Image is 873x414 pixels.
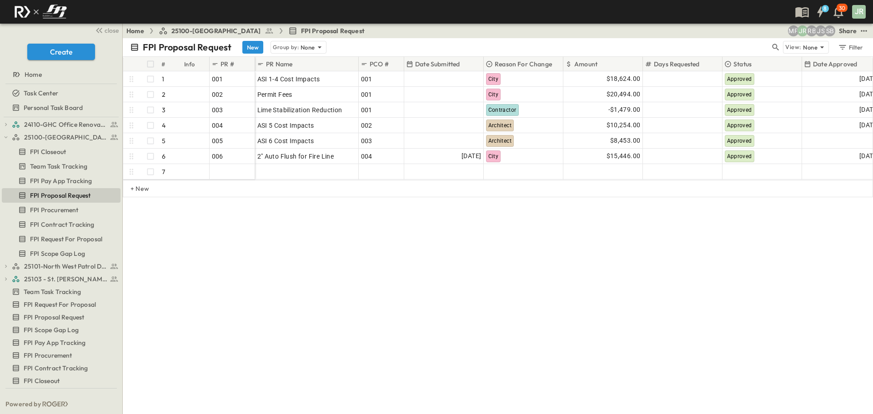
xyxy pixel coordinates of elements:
[24,393,44,402] span: Hidden
[130,184,136,193] p: + New
[2,233,119,245] a: FPI Request For Proposal
[733,60,752,69] p: Status
[2,297,120,312] div: FPI Request For Proposaltest
[12,260,119,273] a: 25101-North West Patrol Division
[2,101,119,114] a: Personal Task Board
[257,152,334,161] span: 2" Auto Flush for Fire Line
[126,26,144,35] a: Home
[162,121,166,130] p: 4
[839,5,845,12] p: 30
[12,131,119,144] a: 25100-Vanguard Prep School
[858,25,869,36] button: test
[2,117,120,132] div: 24110-GHC Office Renovationstest
[91,24,120,36] button: close
[30,220,95,229] span: FPI Contract Tracking
[2,323,120,337] div: FPI Scope Gap Logtest
[301,26,365,35] span: FPI Proposal Request
[2,217,120,232] div: FPI Contract Trackingtest
[2,100,120,115] div: Personal Task Boardtest
[370,60,389,69] p: PCO #
[24,313,84,322] span: FPI Proposal Request
[2,374,119,387] a: FPI Closeout
[11,2,70,21] img: c8d7d1ed905e502e8f77bf7063faec64e13b34fdb1f2bdd94b0e311fc34f8000.png
[415,60,460,69] p: Date Submitted
[608,105,641,115] span: -$1,479.00
[24,351,72,360] span: FPI Procurement
[462,151,481,161] span: [DATE]
[162,152,166,161] p: 6
[2,348,120,363] div: FPI Procurementtest
[2,160,119,173] a: Team Task Tracking
[574,60,597,69] p: Amount
[288,26,365,35] a: FPI Proposal Request
[182,57,210,71] div: Info
[2,310,120,324] div: FPI Proposal Requesttest
[171,26,261,35] span: 25100-[GEOGRAPHIC_DATA]
[266,60,292,69] p: PR Name
[212,121,223,130] span: 004
[361,105,372,115] span: 001
[242,41,263,54] button: New
[257,121,314,130] span: ASI 5 Cost Impacts
[212,90,223,99] span: 002
[30,234,102,244] span: FPI Request For Proposal
[24,300,96,309] span: FPI Request For Proposal
[162,90,166,99] p: 2
[162,105,166,115] p: 3
[727,138,752,144] span: Approved
[273,43,299,52] p: Group by:
[25,70,42,79] span: Home
[2,284,120,299] div: Team Task Trackingtest
[488,122,512,129] span: Architect
[30,162,87,171] span: Team Task Tracking
[2,324,119,336] a: FPI Scope Gap Log
[727,91,752,98] span: Approved
[851,4,867,20] button: JR
[2,174,120,188] div: FPI Pay App Trackingtest
[257,136,314,145] span: ASI 6 Cost Impacts
[24,120,107,129] span: 24110-GHC Office Renovations
[30,205,79,214] span: FPI Procurement
[24,376,60,385] span: FPI Closeout
[2,246,120,261] div: FPI Scope Gap Logtest
[24,262,107,271] span: 25101-North West Patrol Division
[2,68,119,81] a: Home
[806,25,817,36] div: Regina Barnett (rbarnett@fpibuilders.com)
[301,43,315,52] p: None
[159,26,274,35] a: 25100-[GEOGRAPHIC_DATA]
[2,145,119,158] a: FPI Closeout
[2,175,119,187] a: FPI Pay App Tracking
[160,57,182,71] div: #
[257,90,292,99] span: Permit Fees
[126,26,370,35] nav: breadcrumbs
[184,51,195,77] div: Info
[361,152,372,161] span: 004
[2,130,120,145] div: 25100-Vanguard Prep Schooltest
[852,5,866,19] div: JR
[811,4,829,20] button: 8
[654,60,699,69] p: Days Requested
[488,91,499,98] span: City
[839,26,857,35] div: Share
[212,105,223,115] span: 003
[30,249,85,258] span: FPI Scope Gap Log
[257,75,320,84] span: ASI 1-4 Cost Impacts
[212,152,223,161] span: 006
[162,136,166,145] p: 5
[2,336,119,349] a: FPI Pay App Tracking
[12,118,119,131] a: 24110-GHC Office Renovations
[161,51,165,77] div: #
[162,75,164,84] p: 1
[488,153,499,160] span: City
[361,90,372,99] span: 001
[2,189,119,202] a: FPI Proposal Request
[607,120,641,130] span: $10,254.00
[2,311,119,324] a: FPI Proposal Request
[30,147,66,156] span: FPI Closeout
[2,204,119,216] a: FPI Procurement
[727,76,752,82] span: Approved
[24,325,79,334] span: FPI Scope Gap Log
[824,25,835,36] div: Sterling Barnett (sterling@fpibuilders.com)
[24,364,88,373] span: FPI Contract Tracking
[2,218,119,231] a: FPI Contract Tracking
